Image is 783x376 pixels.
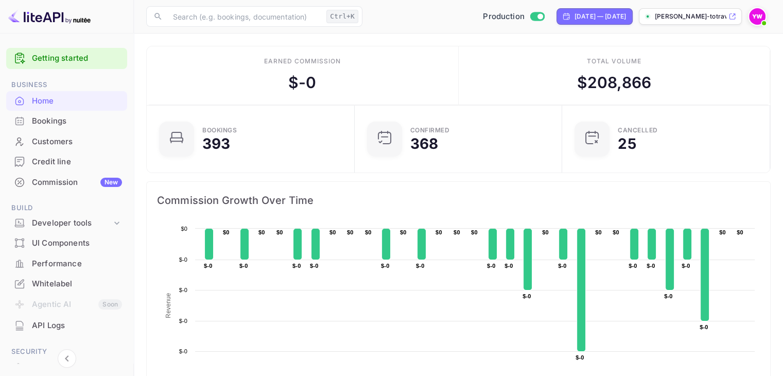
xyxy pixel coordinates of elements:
text: $-0 [204,263,212,269]
div: CANCELLED [618,127,658,133]
a: Customers [6,132,127,151]
div: Performance [6,254,127,274]
div: Customers [32,136,122,148]
button: Collapse navigation [58,349,76,368]
a: Whitelabel [6,274,127,293]
div: Credit line [6,152,127,172]
a: Performance [6,254,127,273]
div: $ -0 [288,71,316,94]
div: Getting started [6,48,127,69]
text: $-0 [179,257,187,263]
text: $-0 [629,263,637,269]
a: Credit line [6,152,127,171]
text: $0 [471,229,478,235]
text: $0 [276,229,283,235]
text: $0 [258,229,265,235]
div: Performance [32,258,122,270]
a: UI Components [6,233,127,252]
text: $-0 [179,318,187,324]
text: $0 [436,229,442,235]
text: $-0 [576,354,584,361]
div: Ctrl+K [326,10,358,23]
div: Whitelabel [32,278,122,290]
text: $0 [542,229,549,235]
div: Team management [32,362,122,373]
text: $-0 [504,263,513,269]
div: API Logs [6,316,127,336]
div: Earned commission [264,57,340,66]
div: Confirmed [410,127,450,133]
div: CommissionNew [6,173,127,193]
span: Production [483,11,525,23]
span: Security [6,346,127,357]
p: [PERSON_NAME]-totravel... [655,12,726,21]
text: $0 [737,229,743,235]
text: $0 [181,226,187,232]
div: New [100,178,122,187]
text: $0 [613,229,619,235]
text: $-0 [179,287,187,293]
span: Commission Growth Over Time [157,192,760,209]
a: API Logs [6,316,127,335]
div: Home [6,91,127,111]
text: $-0 [292,263,301,269]
text: $0 [223,229,230,235]
div: Customers [6,132,127,152]
span: Build [6,202,127,214]
div: Credit line [32,156,122,168]
text: $0 [454,229,460,235]
img: LiteAPI logo [8,8,91,25]
img: Yahav Winkler [749,8,765,25]
div: $ 208,866 [577,71,651,94]
text: $-0 [664,293,672,299]
div: Commission [32,177,122,189]
div: 393 [202,136,230,151]
text: $-0 [239,263,248,269]
div: API Logs [32,320,122,332]
div: Bookings [6,111,127,131]
div: Switch to Sandbox mode [479,11,548,23]
div: 25 [618,136,636,151]
text: $0 [719,229,726,235]
div: Total volume [586,57,641,66]
div: [DATE] — [DATE] [575,12,626,21]
div: Developer tools [6,214,127,232]
span: Business [6,79,127,91]
a: Getting started [32,53,122,64]
div: Home [32,95,122,107]
text: $-0 [487,263,495,269]
a: CommissionNew [6,173,127,192]
div: 368 [410,136,438,151]
text: $-0 [700,324,708,330]
text: $-0 [647,263,655,269]
text: $0 [595,229,602,235]
div: Bookings [202,127,237,133]
a: Home [6,91,127,110]
div: Bookings [32,115,122,127]
div: Whitelabel [6,274,127,294]
div: UI Components [32,237,122,249]
div: Developer tools [32,217,112,229]
text: $-0 [682,263,690,269]
a: Bookings [6,111,127,130]
text: $-0 [381,263,389,269]
text: $0 [347,229,354,235]
text: $-0 [310,263,318,269]
text: $0 [329,229,336,235]
text: $0 [365,229,372,235]
text: $-0 [416,263,424,269]
div: UI Components [6,233,127,253]
text: $0 [400,229,407,235]
text: $-0 [558,263,566,269]
text: $-0 [523,293,531,299]
input: Search (e.g. bookings, documentation) [167,6,322,27]
text: $-0 [179,348,187,354]
text: Revenue [165,293,172,318]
